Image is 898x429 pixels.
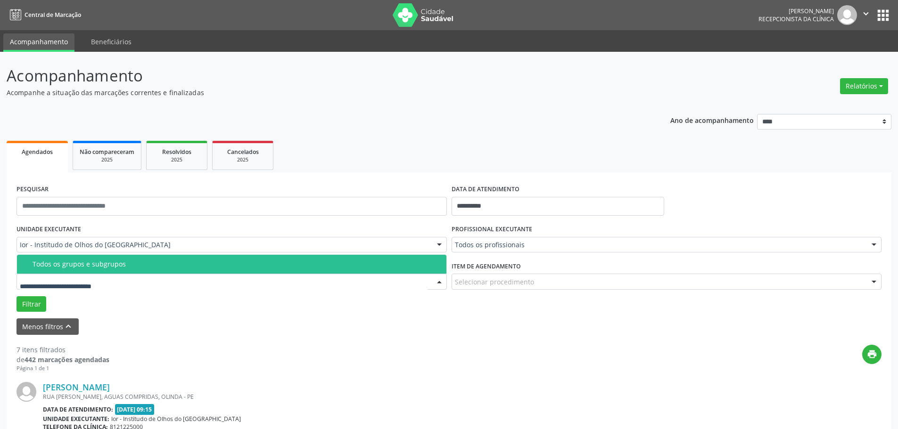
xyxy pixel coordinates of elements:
div: 2025 [80,156,134,163]
b: Unidade executante: [43,415,109,423]
button:  [857,5,875,25]
a: Acompanhamento [3,33,74,52]
img: img [837,5,857,25]
div: 2025 [219,156,266,163]
a: [PERSON_NAME] [43,382,110,392]
div: Todos os grupos e subgrupos [33,260,441,268]
button: apps [875,7,891,24]
div: RUA [PERSON_NAME], AGUAS COMPRIDAS, OLINDA - PE [43,393,740,401]
div: 7 itens filtrados [16,345,109,355]
span: Recepcionista da clínica [758,15,834,23]
label: Item de agendamento [452,259,521,274]
button: Relatórios [840,78,888,94]
a: Central de Marcação [7,7,81,23]
p: Ano de acompanhamento [670,114,754,126]
p: Acompanhamento [7,64,626,88]
span: Ior - Institudo de Olhos do [GEOGRAPHIC_DATA] [111,415,241,423]
div: 2025 [153,156,200,163]
button: Filtrar [16,296,46,312]
label: PESQUISAR [16,182,49,197]
span: [DATE] 09:15 [115,404,155,415]
p: Acompanhe a situação das marcações correntes e finalizadas [7,88,626,97]
span: Não compareceram [80,148,134,156]
b: Data de atendimento: [43,405,113,413]
div: [PERSON_NAME] [758,7,834,15]
i: keyboard_arrow_up [63,321,74,332]
label: DATA DE ATENDIMENTO [452,182,519,197]
button: Menos filtroskeyboard_arrow_up [16,318,79,335]
div: de [16,355,109,364]
button: print [862,345,882,364]
i: print [867,349,877,359]
strong: 442 marcações agendadas [25,355,109,364]
i:  [861,8,871,19]
span: Cancelados [227,148,259,156]
img: img [16,382,36,402]
span: Todos os profissionais [455,240,863,250]
div: Página 1 de 1 [16,364,109,372]
span: Central de Marcação [25,11,81,19]
span: Resolvidos [162,148,191,156]
span: Agendados [22,148,53,156]
span: Selecionar procedimento [455,277,534,287]
a: Beneficiários [84,33,138,50]
label: UNIDADE EXECUTANTE [16,222,81,237]
label: PROFISSIONAL EXECUTANTE [452,222,532,237]
span: Ior - Institudo de Olhos do [GEOGRAPHIC_DATA] [20,240,428,250]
